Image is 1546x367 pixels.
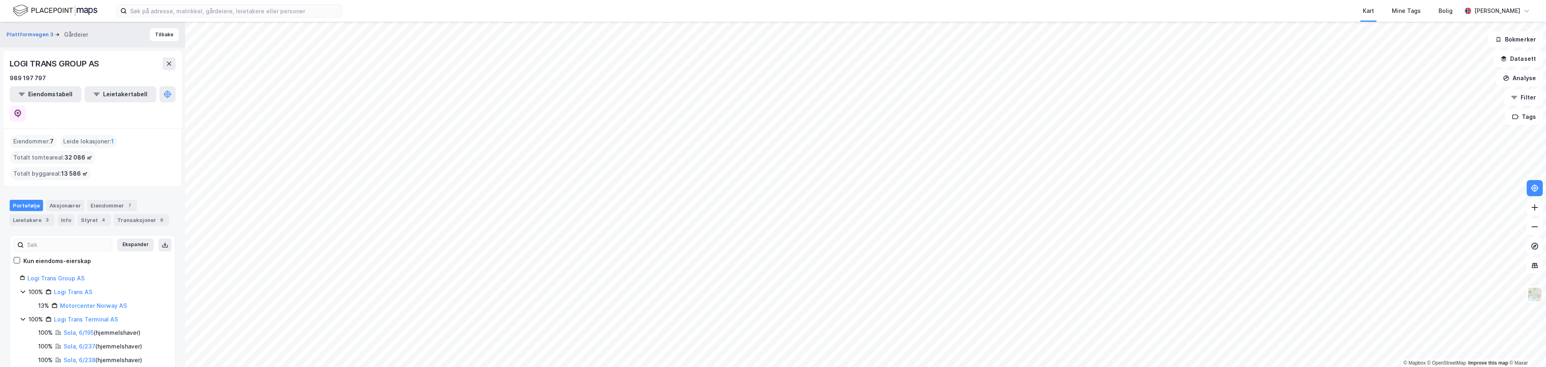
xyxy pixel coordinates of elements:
[10,200,43,211] div: Portefølje
[64,342,142,351] div: ( hjemmelshaver )
[60,135,117,148] div: Leide lokasjoner :
[38,328,53,338] div: 100%
[1439,6,1453,16] div: Bolig
[61,169,88,178] span: 13 586 ㎡
[38,301,49,311] div: 13%
[117,238,154,251] button: Ekspander
[10,57,101,70] div: LOGI TRANS GROUP AS
[29,287,43,297] div: 100%
[127,5,342,17] input: Søk på adresse, matrikkel, gårdeiere, leietakere eller personer
[1506,328,1546,367] div: Kontrollprogram for chat
[126,201,134,209] div: 7
[29,315,43,324] div: 100%
[38,342,53,351] div: 100%
[1392,6,1421,16] div: Mine Tags
[85,86,156,102] button: Leietakertabell
[50,137,54,146] span: 7
[58,214,74,226] div: Info
[1403,360,1426,366] a: Mapbox
[64,329,94,336] a: Sola, 6/195
[10,151,95,164] div: Totalt tomteareal :
[54,288,92,295] a: Logi Trans AS
[87,200,137,211] div: Eiendommer
[23,256,91,266] div: Kun eiendoms-eierskap
[64,343,95,350] a: Sola, 6/237
[1488,31,1543,48] button: Bokmerker
[114,214,169,226] div: Transaksjoner
[1363,6,1374,16] div: Kart
[6,31,55,39] button: Plattformvegen 3
[64,357,95,363] a: Sola, 6/238
[1474,6,1520,16] div: [PERSON_NAME]
[1494,51,1543,67] button: Datasett
[64,328,141,338] div: ( hjemmelshaver )
[60,302,127,309] a: Motorcenter Norway AS
[1505,109,1543,125] button: Tags
[27,275,85,282] a: Logi Trans Group AS
[99,216,107,224] div: 4
[64,153,92,162] span: 32 086 ㎡
[150,28,179,41] button: Tilbake
[13,4,97,18] img: logo.f888ab2527a4732fd821a326f86c7f29.svg
[24,239,112,251] input: Søk
[1504,89,1543,106] button: Filter
[10,214,54,226] div: Leietakere
[10,73,46,83] div: 989 197 797
[10,135,57,148] div: Eiendommer :
[10,86,81,102] button: Eiendomstabell
[10,167,91,180] div: Totalt byggareal :
[158,216,166,224] div: 6
[64,30,88,39] div: Gårdeier
[1527,287,1542,302] img: Z
[38,355,53,365] div: 100%
[78,214,111,226] div: Styret
[64,355,142,365] div: ( hjemmelshaver )
[54,316,118,323] a: Logi Trans Terminal AS
[1496,70,1543,86] button: Analyse
[1468,360,1508,366] a: Improve this map
[1427,360,1466,366] a: OpenStreetMap
[1506,328,1546,367] iframe: Chat Widget
[111,137,114,146] span: 1
[43,216,51,224] div: 3
[46,200,84,211] div: Aksjonærer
